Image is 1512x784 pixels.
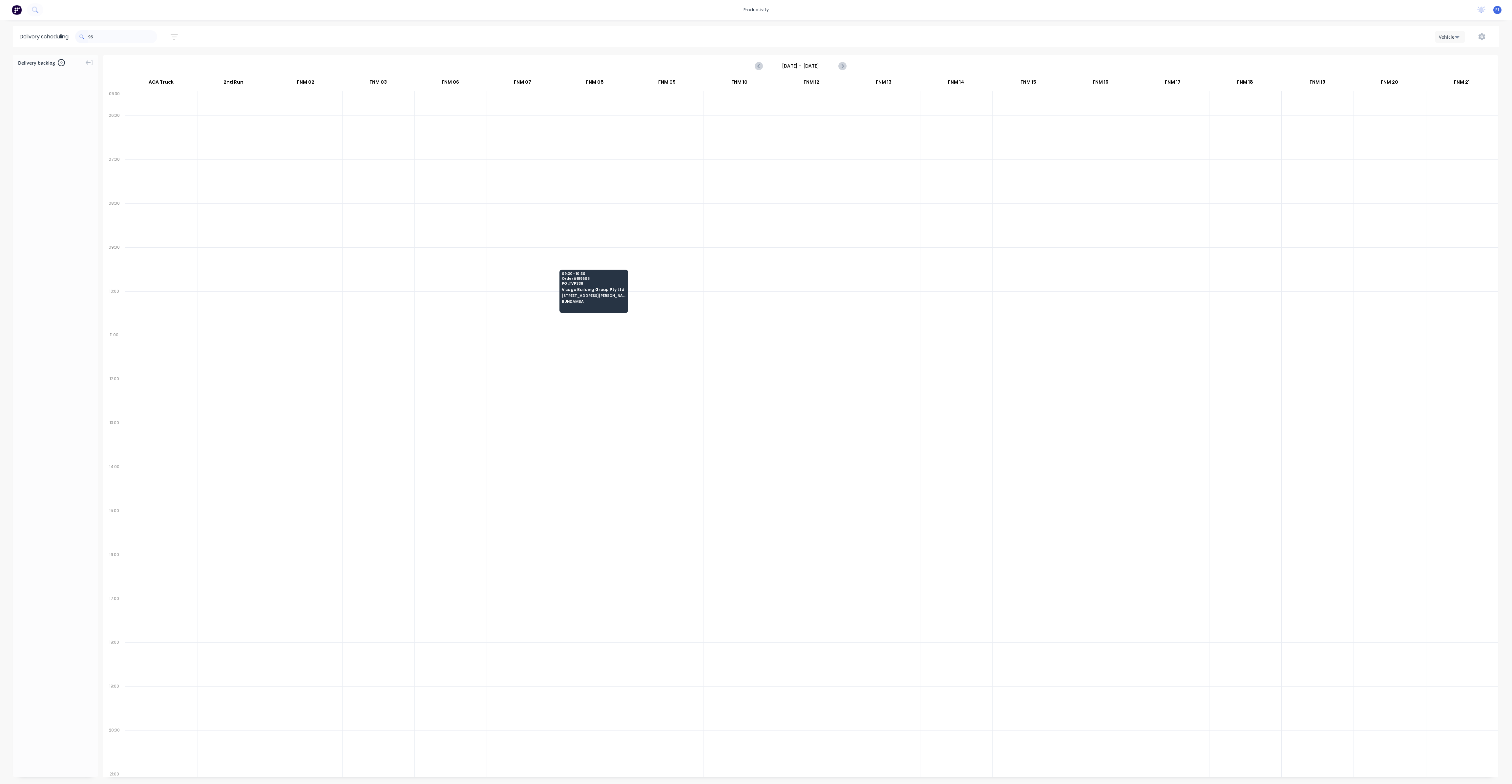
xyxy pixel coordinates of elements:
div: FNM 13 [848,76,920,91]
div: Vehicle [1439,33,1458,40]
div: productivity [740,5,772,15]
div: 07:00 [103,155,125,199]
div: FNM 16 [1064,76,1136,91]
div: 05:30 [103,90,125,112]
div: FNM 20 [1354,76,1425,91]
div: FNM 02 [270,76,342,91]
div: 13:00 [103,419,125,463]
img: Factory [12,5,22,15]
span: Visage Building Group Pty Ltd [562,287,625,292]
div: FNM 09 [631,76,703,91]
div: Delivery scheduling [13,26,75,47]
div: 06:00 [103,112,125,155]
div: 12:00 [103,375,125,419]
div: FNM 03 [342,76,414,91]
div: 10:00 [103,287,125,331]
div: 2nd Run [198,76,269,91]
div: FNM 10 [703,76,775,91]
div: FNM 15 [992,76,1064,91]
span: 0 [58,59,65,66]
div: 18:00 [103,638,125,682]
div: FNM 18 [1209,76,1281,91]
div: FNM 12 [776,76,848,91]
div: 21:00 [103,770,125,778]
div: 11:00 [103,331,125,375]
div: FNM 19 [1281,76,1353,91]
div: 19:00 [103,682,125,726]
div: FNM 06 [414,76,486,91]
button: Vehicle [1435,31,1465,43]
div: 14:00 [103,463,125,507]
span: Delivery backlog [18,59,55,66]
div: FNM 17 [1137,76,1209,91]
div: FNM 07 [487,76,558,91]
div: ACA Truck [125,76,197,91]
div: 20:00 [103,726,125,770]
div: FNM 21 [1426,76,1498,91]
div: 09:00 [103,243,125,287]
span: F1 [1495,7,1500,13]
span: 09:30 - 10:30 [562,272,625,276]
div: 15:00 [103,507,125,551]
div: FNM 08 [559,76,631,91]
div: 16:00 [103,551,125,595]
span: BUNDAMBA [562,299,625,303]
div: FNM 14 [920,76,992,91]
span: PO # VP338 [562,281,625,285]
span: Order # 189605 [562,277,625,280]
input: Search for orders [88,30,157,43]
div: 08:00 [103,199,125,243]
div: 17:00 [103,595,125,639]
span: [STREET_ADDRESS][PERSON_NAME] [562,294,625,298]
